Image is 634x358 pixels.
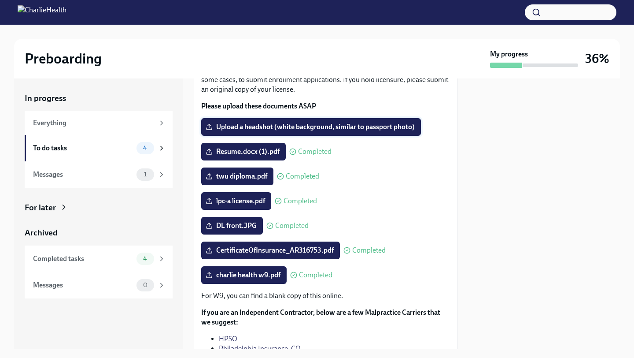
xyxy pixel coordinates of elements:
a: Everything [25,111,173,135]
span: Completed [284,198,317,205]
label: CertificateOfInsurance_AR316753.pdf [201,242,340,259]
h2: Preboarding [25,50,102,67]
span: DL front.JPG [207,221,257,230]
strong: If you are an Independent Contractor, below are a few Malpractice Carriers that we suggest: [201,308,440,326]
a: Messages1 [25,161,173,188]
span: Resume.docx (1).pdf [207,147,280,156]
div: Everything [33,118,154,128]
a: Archived [25,227,173,239]
div: Messages [33,170,133,179]
a: In progress [25,93,173,104]
span: 1 [139,171,152,178]
span: lpc-a license.pdf [207,197,265,205]
a: To do tasks4 [25,135,173,161]
span: Upload a headshot (white background, similar to passport photo) [207,123,415,131]
span: Completed [298,148,332,155]
a: Philadelphia Insurance. CO [219,344,301,353]
span: 0 [138,282,153,288]
label: Resume.docx (1).pdf [201,143,286,160]
a: HPSO [219,335,237,343]
img: CharlieHealth [18,5,66,19]
label: DL front.JPG [201,217,263,235]
span: Completed [286,173,319,180]
p: The following documents are needed to complete your contractor profile and, in some cases, to sub... [201,65,450,94]
a: For later [25,202,173,213]
span: Completed [299,272,332,279]
span: charlie health w9.pdf [207,271,280,280]
span: 4 [138,145,152,151]
a: Messages0 [25,272,173,298]
label: lpc-a license.pdf [201,192,271,210]
label: charlie health w9.pdf [201,266,287,284]
span: Completed [275,222,309,229]
label: Upload a headshot (white background, similar to passport photo) [201,118,421,136]
div: Messages [33,280,133,290]
span: Completed [352,247,386,254]
label: twu diploma.pdf [201,168,273,185]
strong: Please upload these documents ASAP [201,102,316,110]
span: twu diploma.pdf [207,172,267,181]
div: Completed tasks [33,254,133,264]
span: CertificateOfInsurance_AR316753.pdf [207,246,334,255]
div: For later [25,202,56,213]
a: Completed tasks4 [25,246,173,272]
span: 4 [138,255,152,262]
strong: My progress [490,49,528,59]
p: For W9, you can find a blank copy of this online. [201,291,450,301]
h3: 36% [585,51,609,67]
div: To do tasks [33,143,133,153]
